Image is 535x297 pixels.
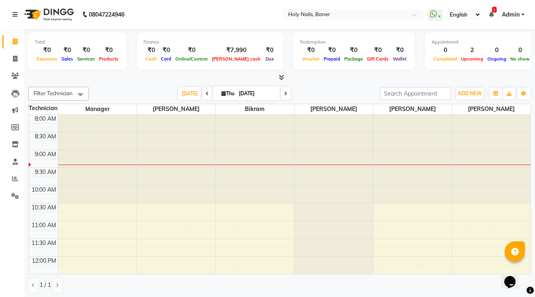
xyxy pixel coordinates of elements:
[459,46,485,55] div: 2
[89,3,124,26] b: 08047224946
[33,115,58,123] div: 8:00 AM
[21,3,76,26] img: logo
[143,39,277,46] div: Finance
[59,56,75,62] span: Sales
[33,132,58,141] div: 8:30 AM
[75,56,97,62] span: Services
[210,56,263,62] span: [PERSON_NAME] cash
[485,46,508,55] div: 0
[40,281,51,289] span: 1 / 1
[489,11,494,18] a: 1
[34,90,73,96] span: Filter Technician
[432,39,532,46] div: Appointment
[263,46,277,55] div: ₹0
[508,56,532,62] span: No show
[432,56,459,62] span: Completed
[35,56,59,62] span: Expenses
[373,104,452,114] span: [PERSON_NAME]
[365,46,391,55] div: ₹0
[502,10,520,19] span: Admin
[179,87,201,100] span: [DATE]
[391,46,409,55] div: ₹0
[97,56,120,62] span: Products
[159,56,173,62] span: Card
[391,56,409,62] span: Wallet
[295,104,373,114] span: [PERSON_NAME]
[219,90,236,96] span: Thu
[33,168,58,176] div: 9:30 AM
[452,104,531,114] span: [PERSON_NAME]
[173,56,210,62] span: Online/Custom
[300,56,322,62] span: Voucher
[210,46,263,55] div: ₹7,990
[432,46,459,55] div: 0
[263,56,276,62] span: Due
[33,150,58,159] div: 9:00 AM
[300,39,409,46] div: Redemption
[159,46,173,55] div: ₹0
[508,46,532,55] div: 0
[59,46,75,55] div: ₹0
[30,203,58,212] div: 10:30 AM
[143,46,159,55] div: ₹0
[365,56,391,62] span: Gift Cards
[30,186,58,194] div: 10:00 AM
[485,56,508,62] span: Ongoing
[380,87,451,100] input: Search Appointment
[143,56,159,62] span: Cash
[30,221,58,230] div: 11:00 AM
[35,39,120,46] div: Total
[236,88,277,100] input: 2025-09-04
[216,104,294,114] span: Bikram
[173,46,210,55] div: ₹0
[137,104,215,114] span: [PERSON_NAME]
[58,104,137,114] span: Manager
[300,46,322,55] div: ₹0
[492,7,497,13] span: 1
[29,104,58,113] div: Technician
[501,265,527,289] iframe: chat widget
[30,239,58,247] div: 11:30 AM
[322,46,342,55] div: ₹0
[75,46,97,55] div: ₹0
[459,56,485,62] span: Upcoming
[97,46,120,55] div: ₹0
[322,56,342,62] span: Prepaid
[30,257,58,265] div: 12:00 PM
[456,88,484,99] button: ADD NEW
[342,56,365,62] span: Package
[35,46,59,55] div: ₹0
[342,46,365,55] div: ₹0
[458,90,482,96] span: ADD NEW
